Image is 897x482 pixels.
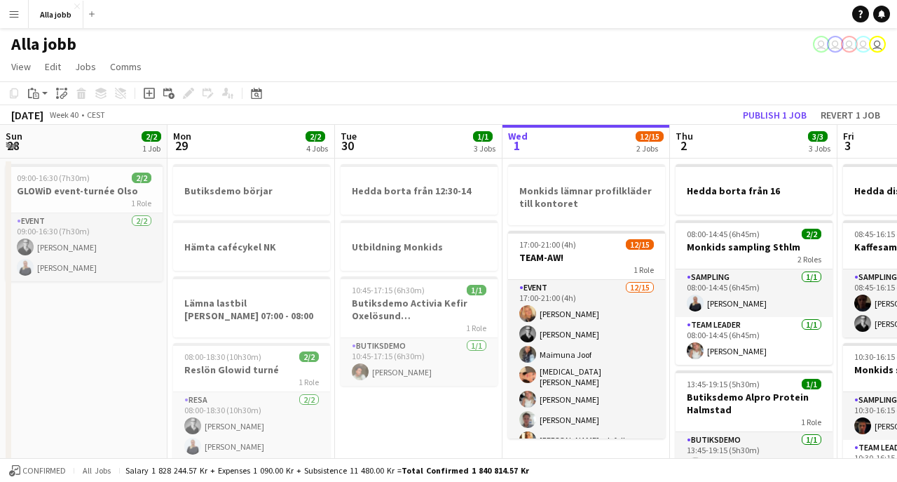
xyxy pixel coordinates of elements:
[841,138,854,154] span: 3
[125,465,529,476] div: Salary 1 828 244.57 kr + Expenses 1 090.00 kr + Subsistence 11 480.00 kr =
[45,60,61,73] span: Edit
[841,36,858,53] app-user-avatar: Emil Hasselberg
[855,36,872,53] app-user-avatar: August Löfgren
[676,185,833,197] h3: Hedda borta från 16
[17,173,90,183] span: 09:00-16:30 (7h30m)
[338,138,357,154] span: 30
[184,352,261,362] span: 08:00-18:30 (10h30m)
[676,241,833,253] h3: Monkids sampling Sthlm
[687,379,760,389] span: 13:45-19:15 (5h30m)
[508,185,665,210] h3: Monkids lämnar profilkläder till kontoret
[802,379,821,389] span: 1/1
[801,417,821,427] span: 1 Role
[473,131,493,142] span: 1/1
[46,109,81,120] span: Week 40
[673,138,693,154] span: 2
[171,138,191,154] span: 29
[506,138,528,154] span: 1
[341,297,498,322] h3: Butiksdemo Activia Kefir Oxelösund ([GEOGRAPHIC_DATA])
[341,130,357,142] span: Tue
[11,108,43,122] div: [DATE]
[802,229,821,239] span: 2/2
[22,466,66,476] span: Confirmed
[104,58,147,76] a: Comms
[827,36,844,53] app-user-avatar: Hedda Lagerbielke
[467,285,486,295] span: 1/1
[341,241,498,253] h3: Utbildning Monkids
[131,198,151,208] span: 1 Role
[173,343,330,460] app-job-card: 08:00-18:30 (10h30m)2/2Reslön Glowid turné1 RoleResa2/208:00-18:30 (10h30m)[PERSON_NAME][PERSON_N...
[402,465,529,476] span: Total Confirmed 1 840 814.57 kr
[11,34,76,55] h1: Alla jobb
[508,130,528,142] span: Wed
[815,106,886,124] button: Revert 1 job
[626,239,654,250] span: 12/15
[676,220,833,365] app-job-card: 08:00-14:45 (6h45m)2/2Monkids sampling Sthlm2 RolesSampling1/108:00-14:45 (6h45m)[PERSON_NAME]Tea...
[508,251,665,264] h3: TEAM-AW!
[173,164,330,215] app-job-card: Butiksdemo börjar
[474,143,495,154] div: 3 Jobs
[173,276,330,337] app-job-card: Lämna lastbil [PERSON_NAME] 07:00 - 08:00
[173,185,330,197] h3: Butiksdemo börjar
[299,352,319,362] span: 2/2
[7,463,68,478] button: Confirmed
[6,130,22,142] span: Sun
[341,164,498,215] app-job-card: Hedda borta från 12:30-14
[737,106,812,124] button: Publish 1 job
[299,377,319,387] span: 1 Role
[634,265,654,275] span: 1 Role
[173,220,330,271] app-job-card: Hämta cafécykel NK
[676,130,693,142] span: Thu
[173,297,330,322] h3: Lämna lastbil [PERSON_NAME] 07:00 - 08:00
[306,131,325,142] span: 2/2
[508,231,665,439] app-job-card: 17:00-21:00 (4h)12/15TEAM-AW!1 RoleEvent12/1517:00-21:00 (4h)[PERSON_NAME][PERSON_NAME]Maimuna Jo...
[341,185,498,197] h3: Hedda borta från 12:30-14
[142,131,161,142] span: 2/2
[813,36,830,53] app-user-avatar: Hedda Lagerbielke
[69,58,102,76] a: Jobs
[6,213,163,281] app-card-role: Event2/209:00-16:30 (7h30m)[PERSON_NAME][PERSON_NAME]
[6,164,163,281] app-job-card: 09:00-16:30 (7h30m)2/2GLOWiD event-turnée Olso1 RoleEvent2/209:00-16:30 (7h30m)[PERSON_NAME][PERS...
[809,143,830,154] div: 3 Jobs
[676,164,833,215] app-job-card: Hedda borta från 16
[636,131,664,142] span: 12/15
[80,465,114,476] span: All jobs
[843,130,854,142] span: Fri
[341,338,498,386] app-card-role: Butiksdemo1/110:45-17:15 (6h30m)[PERSON_NAME]
[808,131,828,142] span: 3/3
[352,285,425,295] span: 10:45-17:15 (6h30m)
[676,432,833,480] app-card-role: Butiksdemo1/113:45-19:15 (5h30m)[PERSON_NAME]
[519,239,576,250] span: 17:00-21:00 (4h)
[676,317,833,365] app-card-role: Team Leader1/108:00-14:45 (6h45m)[PERSON_NAME]
[797,254,821,265] span: 2 Roles
[687,229,760,239] span: 08:00-14:45 (6h45m)
[87,109,105,120] div: CEST
[173,363,330,376] h3: Reslön Glowid turné
[132,173,151,183] span: 2/2
[6,58,36,76] a: View
[676,370,833,480] app-job-card: 13:45-19:15 (5h30m)1/1Butiksdemo Alpro Protein Halmstad1 RoleButiksdemo1/113:45-19:15 (5h30m)[PER...
[6,185,163,197] h3: GLOWiD event-turnée Olso
[173,130,191,142] span: Mon
[173,241,330,253] h3: Hämta cafécykel NK
[508,164,665,225] app-job-card: Monkids lämnar profilkläder till kontoret
[4,138,22,154] span: 28
[39,58,67,76] a: Edit
[341,276,498,386] app-job-card: 10:45-17:15 (6h30m)1/1Butiksdemo Activia Kefir Oxelösund ([GEOGRAPHIC_DATA])1 RoleButiksdemo1/110...
[676,391,833,416] h3: Butiksdemo Alpro Protein Halmstad
[110,60,142,73] span: Comms
[341,220,498,271] app-job-card: Utbildning Monkids
[173,392,330,460] app-card-role: Resa2/208:00-18:30 (10h30m)[PERSON_NAME][PERSON_NAME]
[142,143,160,154] div: 1 Job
